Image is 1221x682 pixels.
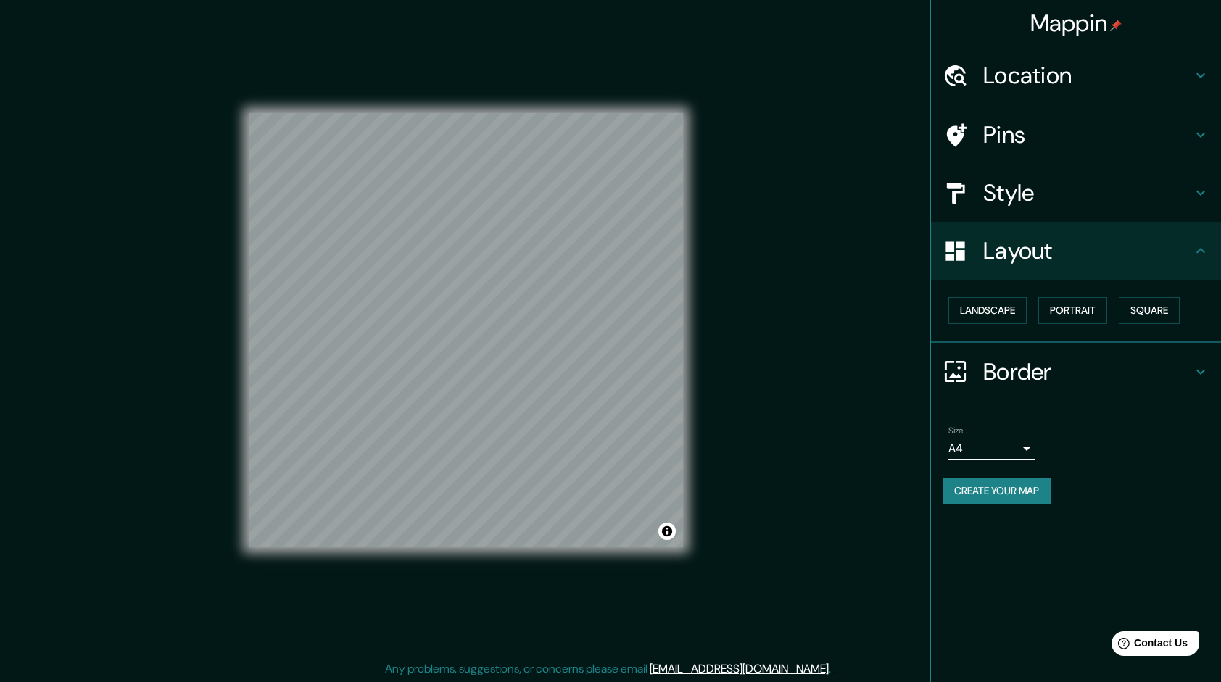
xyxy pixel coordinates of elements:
div: Border [931,343,1221,401]
h4: Pins [983,120,1192,149]
h4: Border [983,357,1192,386]
div: Location [931,46,1221,104]
iframe: Help widget launcher [1092,625,1205,666]
div: A4 [948,437,1035,460]
p: Any problems, suggestions, or concerns please email . [385,660,831,678]
h4: Style [983,178,1192,207]
img: pin-icon.png [1110,20,1122,31]
h4: Location [983,61,1192,90]
div: Style [931,164,1221,222]
h4: Layout [983,236,1192,265]
a: [EMAIL_ADDRESS][DOMAIN_NAME] [650,661,829,676]
button: Portrait [1038,297,1107,324]
div: Pins [931,106,1221,164]
button: Landscape [948,297,1027,324]
canvas: Map [249,113,683,547]
h4: Mappin [1030,9,1122,38]
button: Square [1119,297,1180,324]
div: . [833,660,836,678]
div: . [831,660,833,678]
button: Create your map [943,478,1051,504]
button: Toggle attribution [658,523,676,540]
label: Size [948,424,964,436]
div: Layout [931,222,1221,280]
